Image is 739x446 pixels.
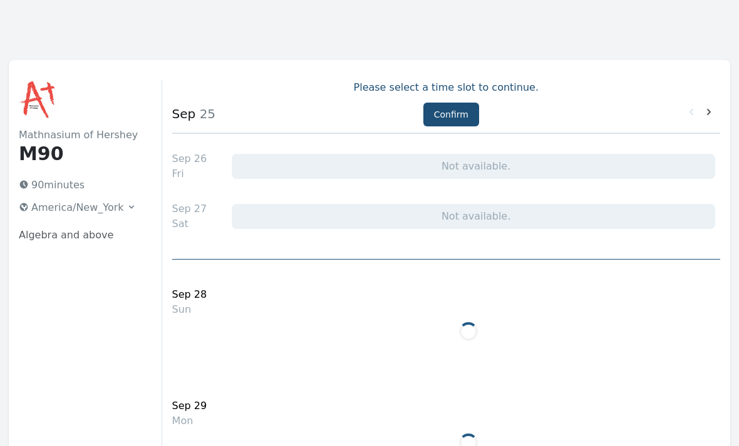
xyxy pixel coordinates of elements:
h1: M90 [19,143,142,165]
div: Not available. [232,204,715,229]
div: Mon [172,413,207,428]
div: Fri [172,166,207,181]
div: Sep 26 [172,151,207,166]
span: 25 [195,106,215,121]
p: Please select a time slot to continue. [172,80,720,95]
div: Sat [172,216,207,231]
img: Mathnasium of Hershey [19,80,59,120]
div: Sep 29 [172,398,207,413]
h2: Mathnasium of Hershey [19,128,142,143]
button: America/New_York [14,198,142,218]
div: Sun [172,302,207,317]
div: Not available. [232,154,715,179]
div: Sep 28 [172,287,207,302]
div: Sep 27 [172,201,207,216]
strong: Sep [172,106,196,121]
p: Algebra and above [19,228,142,243]
button: Confirm [423,103,479,126]
p: 90 minutes [14,175,142,195]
